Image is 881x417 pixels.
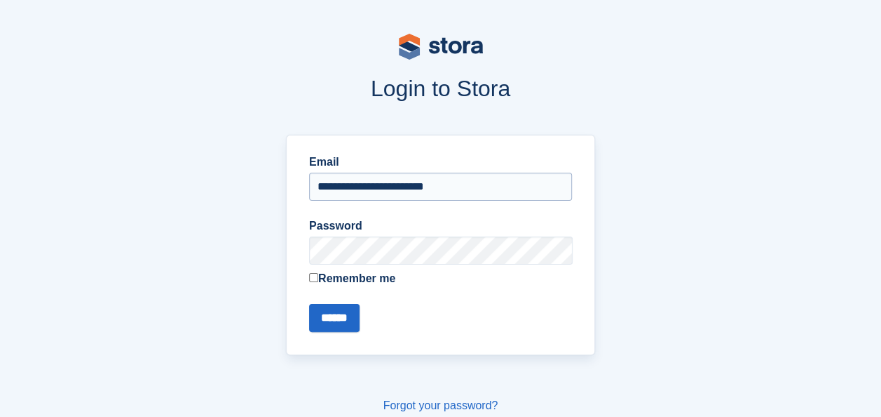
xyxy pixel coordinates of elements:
[58,76,824,101] h1: Login to Stora
[383,399,498,411] a: Forgot your password?
[309,154,572,171] label: Email
[309,218,572,234] label: Password
[309,270,572,287] label: Remember me
[399,34,483,60] img: stora-logo-53a41332b3708ae10de48c4981b4e9114cc0af31d8433b30ea865607fb682f29.svg
[309,273,318,282] input: Remember me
